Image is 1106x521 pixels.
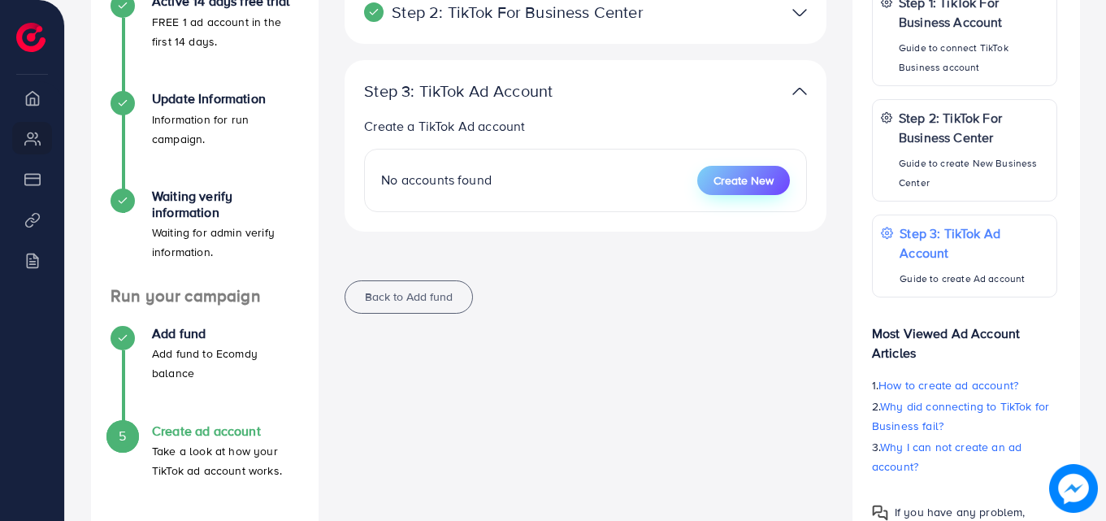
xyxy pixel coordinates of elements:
[872,397,1057,436] p: 2.
[1049,464,1098,513] img: image
[152,91,299,106] h4: Update Information
[792,80,807,103] img: TikTok partner
[872,505,888,521] img: Popup guide
[899,154,1048,193] p: Guide to create New Business Center
[152,189,299,219] h4: Waiting verify information
[345,280,473,314] button: Back to Add fund
[152,12,299,51] p: FREE 1 ad account in the first 14 days.
[899,108,1048,147] p: Step 2: TikTok For Business Center
[91,286,319,306] h4: Run your campaign
[900,269,1048,289] p: Guide to create Ad account
[152,223,299,262] p: Waiting for admin verify information.
[872,376,1057,395] p: 1.
[364,81,650,101] p: Step 3: TikTok Ad Account
[872,310,1057,363] p: Most Viewed Ad Account Articles
[872,439,1022,475] span: Why I can not create an ad account?
[91,91,319,189] li: Update Information
[119,427,126,445] span: 5
[872,398,1049,434] span: Why did connecting to TikTok for Business fail?
[381,171,492,189] span: No accounts found
[152,441,299,480] p: Take a look at how your TikTok ad account works.
[91,423,319,521] li: Create ad account
[900,224,1048,263] p: Step 3: TikTok Ad Account
[713,172,774,189] span: Create New
[899,38,1048,77] p: Guide to connect TikTok Business account
[792,1,807,24] img: TikTok partner
[878,377,1018,393] span: How to create ad account?
[364,2,650,22] p: Step 2: TikTok For Business Center
[872,437,1057,476] p: 3.
[697,166,790,195] button: Create New
[152,423,299,439] h4: Create ad account
[152,326,299,341] h4: Add fund
[91,326,319,423] li: Add fund
[152,110,299,149] p: Information for run campaign.
[152,344,299,383] p: Add fund to Ecomdy balance
[91,189,319,286] li: Waiting verify information
[16,23,46,52] img: logo
[365,289,453,305] span: Back to Add fund
[364,116,807,136] p: Create a TikTok Ad account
